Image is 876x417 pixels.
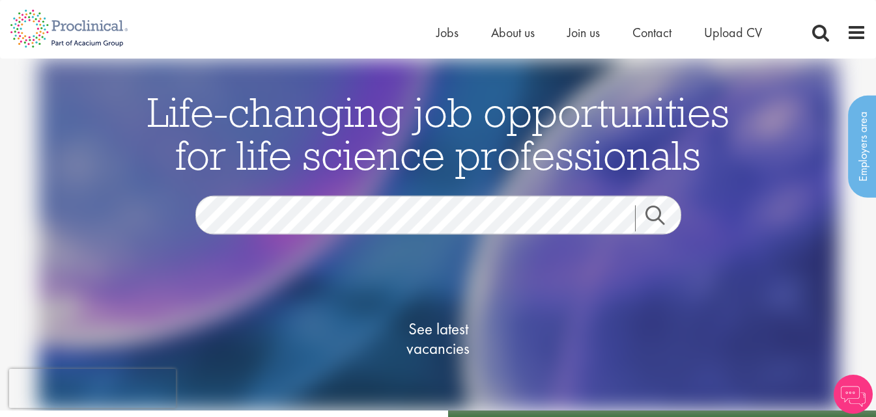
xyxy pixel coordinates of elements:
[635,205,691,231] a: Job search submit button
[567,24,600,41] a: Join us
[436,24,459,41] a: Jobs
[491,24,535,41] a: About us
[632,24,671,41] a: Contact
[834,375,873,414] img: Chatbot
[373,319,503,358] span: See latest vacancies
[373,267,503,410] a: See latestvacancies
[9,369,176,408] iframe: reCAPTCHA
[38,59,838,410] img: candidate home
[147,85,729,180] span: Life-changing job opportunities for life science professionals
[704,24,762,41] a: Upload CV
